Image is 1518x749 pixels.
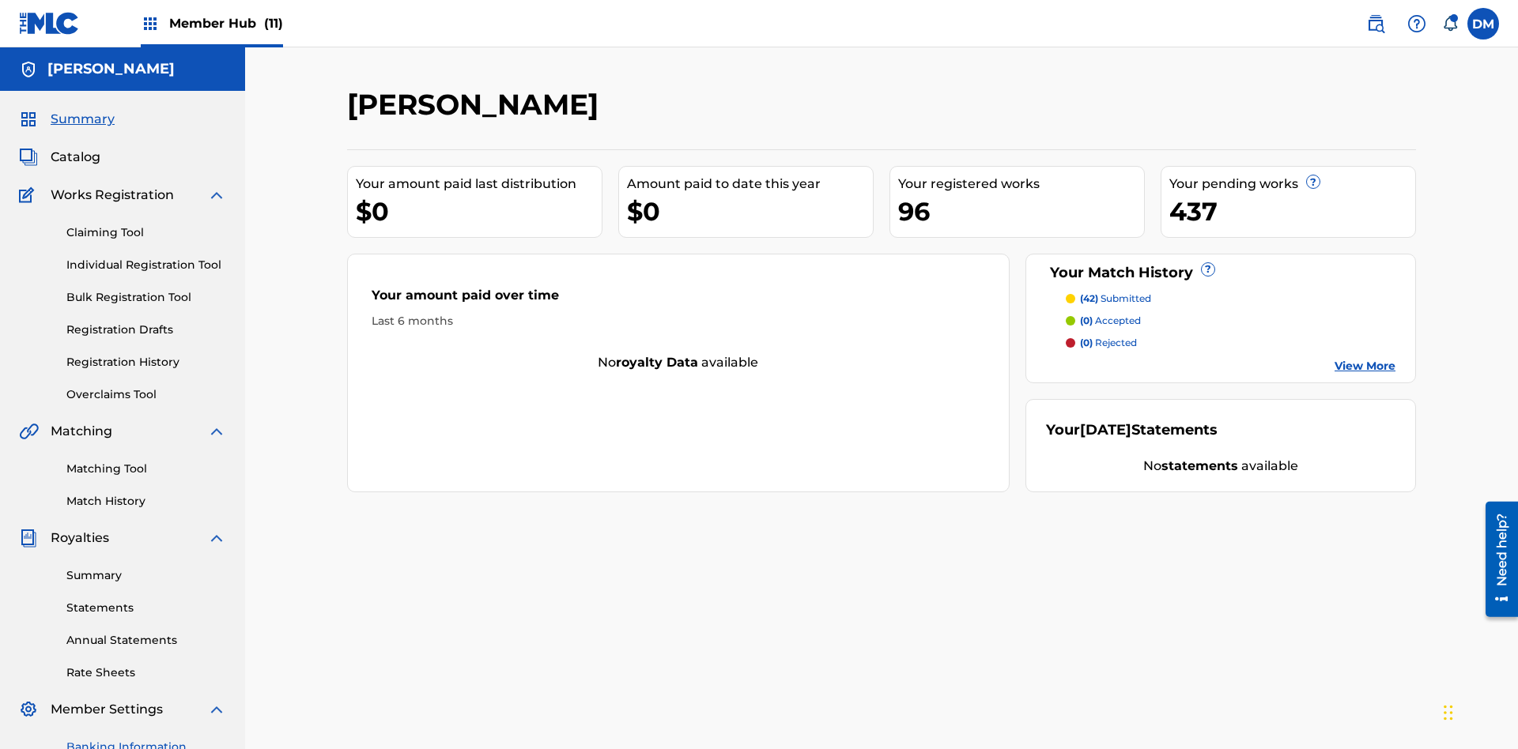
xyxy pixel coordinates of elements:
[66,632,226,649] a: Annual Statements
[51,422,112,441] span: Matching
[66,257,226,273] a: Individual Registration Tool
[1080,337,1093,348] span: (0)
[1080,314,1141,328] p: accepted
[1407,14,1426,33] img: help
[898,194,1144,229] div: 96
[264,16,283,31] span: (11)
[66,289,226,306] a: Bulk Registration Tool
[66,600,226,616] a: Statements
[1169,194,1415,229] div: 437
[1066,292,1396,306] a: (42) submitted
[1474,495,1518,625] iframe: Resource Center
[66,386,226,403] a: Overclaims Tool
[19,12,80,35] img: MLC Logo
[141,14,160,33] img: Top Rightsholders
[1046,262,1396,284] div: Your Match History
[616,355,698,370] strong: royalty data
[47,60,175,78] h5: RONALD MCTESTERSON
[1080,292,1098,304] span: (42)
[51,186,174,205] span: Works Registration
[66,224,226,241] a: Claiming Tool
[19,700,38,719] img: Member Settings
[1442,16,1458,32] div: Notifications
[207,186,226,205] img: expand
[1307,175,1320,188] span: ?
[1335,358,1395,374] a: View More
[207,529,226,548] img: expand
[1046,420,1218,441] div: Your Statements
[66,461,226,477] a: Matching Tool
[1080,292,1151,306] p: submitted
[1401,8,1433,40] div: Help
[169,14,283,32] span: Member Hub
[356,194,602,229] div: $0
[1080,336,1137,350] p: rejected
[898,175,1144,194] div: Your registered works
[66,567,226,584] a: Summary
[1046,457,1396,476] div: No available
[1467,8,1499,40] div: User Menu
[51,529,109,548] span: Royalties
[1202,263,1214,276] span: ?
[356,175,602,194] div: Your amount paid last distribution
[66,354,226,371] a: Registration History
[372,313,985,329] div: Last 6 months
[1439,673,1518,749] iframe: Chat Widget
[1080,421,1131,438] span: [DATE]
[66,322,226,338] a: Registration Drafts
[1080,314,1093,326] span: (0)
[1444,689,1453,736] div: Drag
[207,700,226,719] img: expand
[1366,14,1385,33] img: search
[51,110,115,129] span: Summary
[627,194,873,229] div: $0
[19,148,100,167] a: CatalogCatalog
[51,700,163,719] span: Member Settings
[19,110,38,129] img: Summary
[66,493,226,510] a: Match History
[348,353,1009,372] div: No available
[1360,8,1391,40] a: Public Search
[627,175,873,194] div: Amount paid to date this year
[19,186,40,205] img: Works Registration
[19,60,38,79] img: Accounts
[1161,458,1238,473] strong: statements
[1169,175,1415,194] div: Your pending works
[372,286,985,313] div: Your amount paid over time
[347,87,606,122] h2: [PERSON_NAME]
[19,148,38,167] img: Catalog
[207,422,226,441] img: expand
[1066,336,1396,350] a: (0) rejected
[19,529,38,548] img: Royalties
[51,148,100,167] span: Catalog
[19,110,115,129] a: SummarySummary
[66,664,226,681] a: Rate Sheets
[1066,314,1396,328] a: (0) accepted
[19,422,39,441] img: Matching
